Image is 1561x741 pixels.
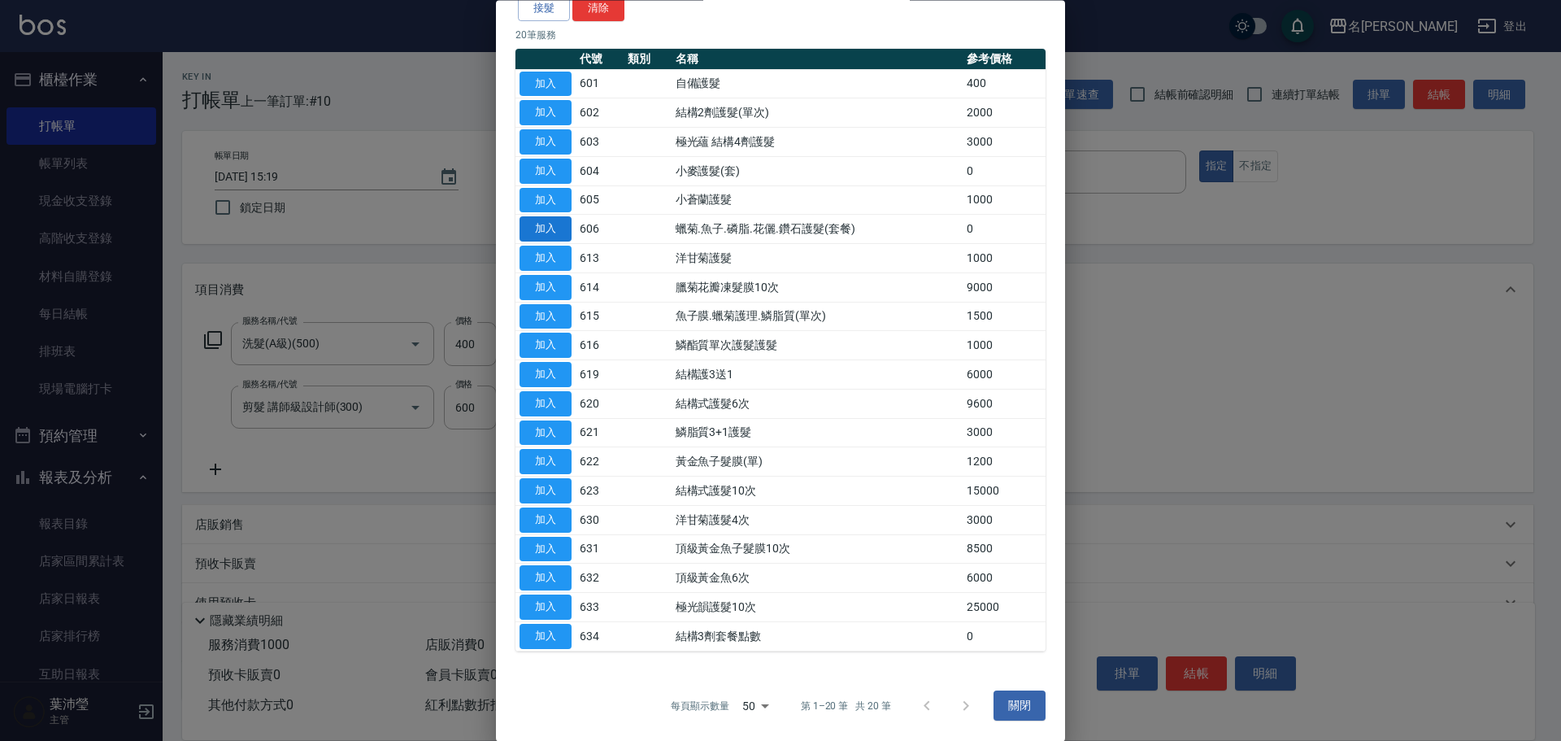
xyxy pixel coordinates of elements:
th: 參考價格 [963,49,1046,70]
td: 15000 [963,477,1046,506]
button: 加入 [520,188,572,213]
button: 加入 [520,333,572,359]
td: 630 [576,506,624,535]
td: 0 [963,215,1046,244]
td: 洋甘菊護髮4次 [672,506,963,535]
th: 代號 [576,49,624,70]
td: 1000 [963,186,1046,216]
td: 604 [576,157,624,186]
td: 9600 [963,390,1046,419]
button: 加入 [520,537,572,562]
td: 1500 [963,303,1046,332]
button: 加入 [520,101,572,126]
div: 50 [736,684,775,728]
td: 結構護3送1 [672,360,963,390]
th: 名稱 [672,49,963,70]
button: 加入 [520,391,572,416]
td: 631 [576,535,624,564]
button: 加入 [520,363,572,388]
td: 621 [576,419,624,448]
button: 加入 [520,159,572,184]
button: 加入 [520,595,572,621]
td: 結構式護髮10次 [672,477,963,506]
td: 400 [963,70,1046,99]
td: 極光韻護髮10次 [672,593,963,622]
td: 8500 [963,535,1046,564]
td: 633 [576,593,624,622]
button: 加入 [520,130,572,155]
td: 1200 [963,447,1046,477]
td: 0 [963,622,1046,652]
button: 加入 [520,246,572,272]
td: 小蒼蘭護髮 [672,186,963,216]
td: 頂級黃金魚6次 [672,564,963,593]
p: 20 筆服務 [515,28,1046,42]
td: 6000 [963,360,1046,390]
button: 加入 [520,304,572,329]
td: 自備護髮 [672,70,963,99]
td: 極光蘊 結構4劑護髮 [672,128,963,157]
td: 614 [576,273,624,303]
td: 634 [576,622,624,652]
td: 1000 [963,244,1046,273]
td: 蠟菊.魚子.磷脂.花儷.鑽石護髮(套餐) [672,215,963,244]
button: 加入 [520,479,572,504]
td: 臘菊花瓣凍髮膜10次 [672,273,963,303]
td: 0 [963,157,1046,186]
td: 620 [576,390,624,419]
td: 黃金魚子髮膜(單) [672,447,963,477]
td: 25000 [963,593,1046,622]
button: 加入 [520,624,572,649]
button: 關閉 [994,691,1046,721]
td: 606 [576,215,624,244]
td: 1000 [963,331,1046,360]
td: 小麥護髮(套) [672,157,963,186]
td: 605 [576,186,624,216]
button: 加入 [520,275,572,300]
button: 加入 [520,508,572,533]
p: 第 1–20 筆 共 20 筆 [801,699,891,713]
td: 3000 [963,506,1046,535]
td: 632 [576,564,624,593]
td: 3000 [963,128,1046,157]
td: 603 [576,128,624,157]
td: 結構3劑套餐點數 [672,622,963,652]
button: 加入 [520,72,572,97]
p: 每頁顯示數量 [671,699,729,713]
td: 鱗脂質3+1護髮 [672,419,963,448]
td: 6000 [963,564,1046,593]
button: 加入 [520,421,572,446]
td: 結構2劑護髮(單次) [672,98,963,128]
td: 9000 [963,273,1046,303]
td: 洋甘菊護髮 [672,244,963,273]
td: 616 [576,331,624,360]
td: 601 [576,70,624,99]
td: 魚子膜.蠟菊護理.鱗脂質(單次) [672,303,963,332]
td: 2000 [963,98,1046,128]
td: 623 [576,477,624,506]
td: 3000 [963,419,1046,448]
th: 類別 [624,49,672,70]
button: 加入 [520,217,572,242]
td: 頂級黃金魚子髮膜10次 [672,535,963,564]
td: 622 [576,447,624,477]
td: 619 [576,360,624,390]
button: 加入 [520,450,572,475]
button: 加入 [520,566,572,591]
td: 613 [576,244,624,273]
td: 鱗酯質單次護髮護髮 [672,331,963,360]
td: 602 [576,98,624,128]
td: 615 [576,303,624,332]
td: 結構式護髮6次 [672,390,963,419]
